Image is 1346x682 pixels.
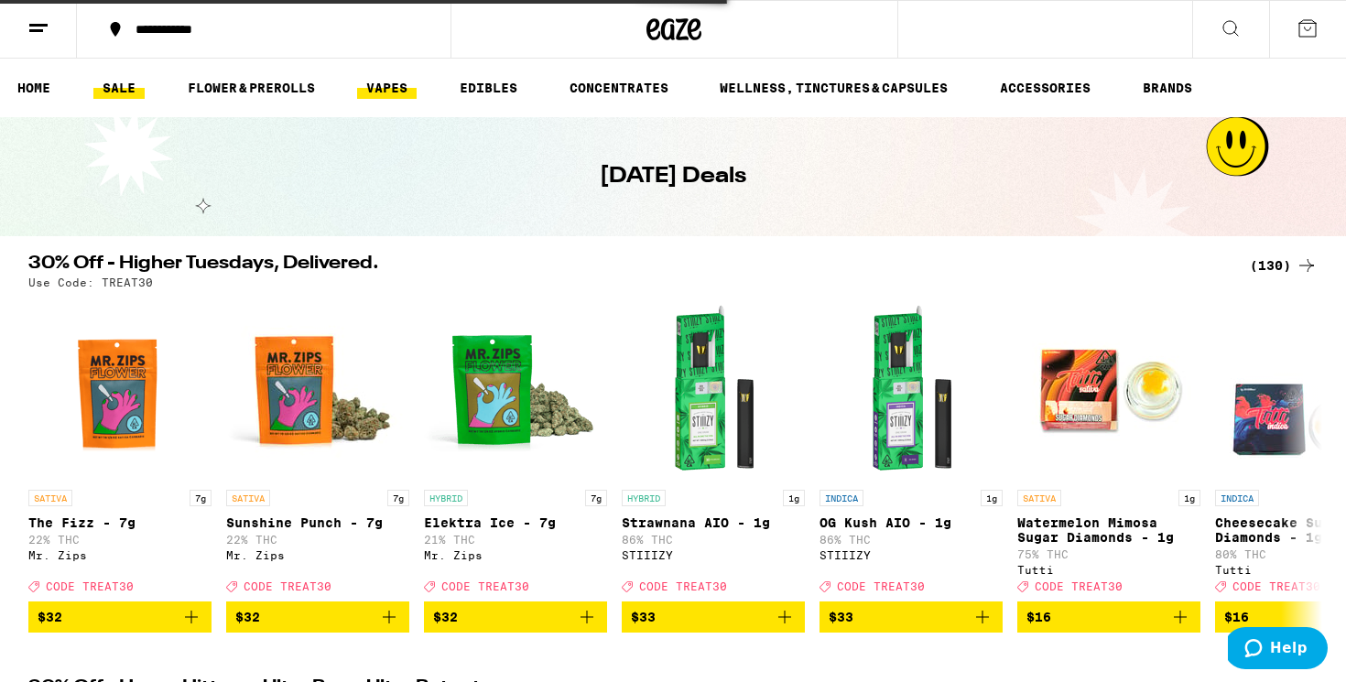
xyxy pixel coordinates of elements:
[28,515,212,530] p: The Fizz - 7g
[1017,298,1200,601] a: Open page for Watermelon Mimosa Sugar Diamonds - 1g from Tutti
[820,515,1003,530] p: OG Kush AIO - 1g
[433,610,458,624] span: $32
[226,515,409,530] p: Sunshine Punch - 7g
[622,298,805,601] a: Open page for Strawnana AIO - 1g from STIIIZY
[783,490,805,506] p: 1g
[93,77,145,99] a: SALE
[1017,298,1200,481] img: Tutti - Watermelon Mimosa Sugar Diamonds - 1g
[28,601,212,633] button: Add to bag
[1017,548,1200,560] p: 75% THC
[711,77,957,99] a: WELLNESS, TINCTURES & CAPSULES
[991,77,1100,99] a: ACCESSORIES
[1017,564,1200,576] div: Tutti
[820,534,1003,546] p: 86% THC
[1026,610,1051,624] span: $16
[357,77,417,99] a: VAPES
[820,549,1003,561] div: STIIIZY
[631,610,656,624] span: $33
[622,490,666,506] p: HYBRID
[424,534,607,546] p: 21% THC
[28,490,72,506] p: SATIVA
[387,490,409,506] p: 7g
[46,580,134,592] span: CODE TREAT30
[1224,610,1249,624] span: $16
[244,580,331,592] span: CODE TREAT30
[622,601,805,633] button: Add to bag
[622,515,805,530] p: Strawnana AIO - 1g
[190,490,212,506] p: 7g
[38,610,62,624] span: $32
[424,515,607,530] p: Elektra Ice - 7g
[981,490,1003,506] p: 1g
[829,610,853,624] span: $33
[226,534,409,546] p: 22% THC
[1178,490,1200,506] p: 1g
[28,254,1228,276] h2: 30% Off - Higher Tuesdays, Delivered.
[424,601,607,633] button: Add to bag
[1250,254,1318,276] a: (130)
[1228,627,1328,673] iframe: Opens a widget where you can find more information
[28,549,212,561] div: Mr. Zips
[226,298,409,601] a: Open page for Sunshine Punch - 7g from Mr. Zips
[226,549,409,561] div: Mr. Zips
[1232,580,1320,592] span: CODE TREAT30
[639,580,727,592] span: CODE TREAT30
[1017,490,1061,506] p: SATIVA
[622,549,805,561] div: STIIIZY
[622,534,805,546] p: 86% THC
[837,580,925,592] span: CODE TREAT30
[441,580,529,592] span: CODE TREAT30
[1035,580,1123,592] span: CODE TREAT30
[226,298,409,481] img: Mr. Zips - Sunshine Punch - 7g
[820,298,1003,601] a: Open page for OG Kush AIO - 1g from STIIIZY
[622,298,805,481] img: STIIIZY - Strawnana AIO - 1g
[1215,490,1259,506] p: INDICA
[450,77,526,99] a: EDIBLES
[600,161,746,192] h1: [DATE] Deals
[28,534,212,546] p: 22% THC
[179,77,324,99] a: FLOWER & PREROLLS
[424,298,607,601] a: Open page for Elektra Ice - 7g from Mr. Zips
[424,298,607,481] img: Mr. Zips - Elektra Ice - 7g
[226,601,409,633] button: Add to bag
[28,298,212,601] a: Open page for The Fizz - 7g from Mr. Zips
[820,490,863,506] p: INDICA
[585,490,607,506] p: 7g
[1134,77,1201,99] a: BRANDS
[28,276,153,288] p: Use Code: TREAT30
[8,77,60,99] a: HOME
[226,490,270,506] p: SATIVA
[560,77,678,99] a: CONCENTRATES
[28,298,212,481] img: Mr. Zips - The Fizz - 7g
[820,298,1003,481] img: STIIIZY - OG Kush AIO - 1g
[424,549,607,561] div: Mr. Zips
[820,601,1003,633] button: Add to bag
[235,610,260,624] span: $32
[1017,601,1200,633] button: Add to bag
[424,490,468,506] p: HYBRID
[1017,515,1200,545] p: Watermelon Mimosa Sugar Diamonds - 1g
